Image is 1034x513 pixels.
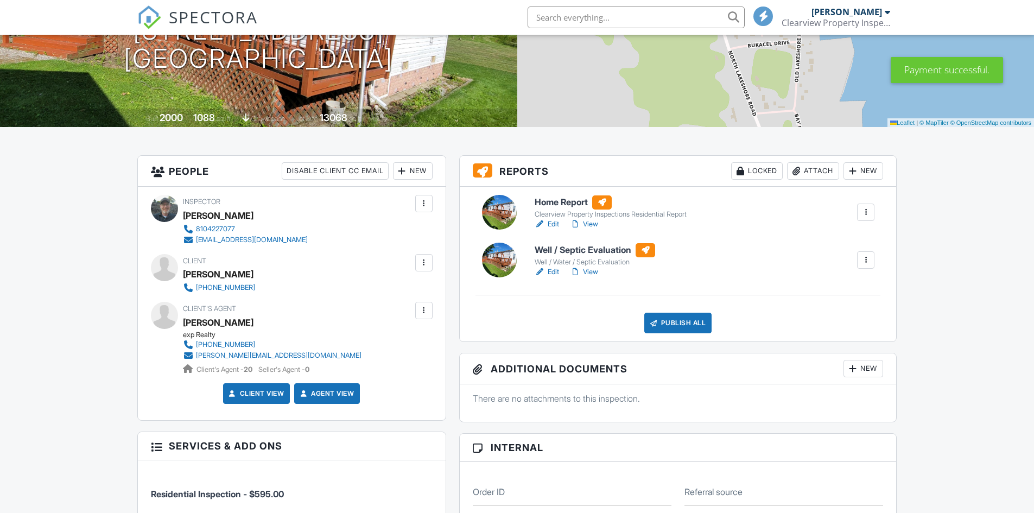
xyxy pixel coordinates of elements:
[282,162,389,180] div: Disable Client CC Email
[183,235,308,245] a: [EMAIL_ADDRESS][DOMAIN_NAME]
[183,314,253,331] a: [PERSON_NAME]
[393,162,433,180] div: New
[460,156,897,187] h3: Reports
[196,365,254,373] span: Client's Agent -
[151,468,433,509] li: Service: Residential Inspection
[570,267,598,277] a: View
[193,112,215,123] div: 1088
[227,388,284,399] a: Client View
[146,115,158,123] span: Built
[183,305,236,313] span: Client's Agent
[890,119,915,126] a: Leaflet
[295,115,318,123] span: Lot Size
[843,162,883,180] div: New
[183,282,255,293] a: [PHONE_NUMBER]
[473,486,505,498] label: Order ID
[151,489,284,499] span: Residential Inspection - $595.00
[137,15,258,37] a: SPECTORA
[535,258,655,267] div: Well / Water / Septic Evaluation
[460,353,897,384] h3: Additional Documents
[782,17,890,28] div: Clearview Property Inspections & Preservation LLC
[731,162,783,180] div: Locked
[570,219,598,230] a: View
[644,313,712,333] div: Publish All
[535,195,687,210] h6: Home Report
[535,219,559,230] a: Edit
[305,365,309,373] strong: 0
[535,210,687,219] div: Clearview Property Inspections Residential Report
[160,112,183,123] div: 2000
[535,267,559,277] a: Edit
[196,225,235,233] div: 8104227077
[196,351,361,360] div: [PERSON_NAME][EMAIL_ADDRESS][DOMAIN_NAME]
[183,257,206,265] span: Client
[137,5,161,29] img: The Best Home Inspection Software - Spectora
[196,236,308,244] div: [EMAIL_ADDRESS][DOMAIN_NAME]
[258,365,309,373] span: Seller's Agent -
[535,195,687,219] a: Home Report Clearview Property Inspections Residential Report
[183,198,220,206] span: Inspector
[196,340,255,349] div: [PHONE_NUMBER]
[320,112,347,123] div: 13068
[298,388,354,399] a: Agent View
[950,119,1031,126] a: © OpenStreetMap contributors
[124,16,393,74] h1: [STREET_ADDRESS] [GEOGRAPHIC_DATA]
[196,283,255,292] div: [PHONE_NUMBER]
[919,119,949,126] a: © MapTiler
[473,392,884,404] p: There are no attachments to this inspection.
[891,57,1003,83] div: Payment successful.
[183,207,253,224] div: [PERSON_NAME]
[183,266,253,282] div: [PERSON_NAME]
[244,365,252,373] strong: 20
[916,119,918,126] span: |
[183,339,361,350] a: [PHONE_NUMBER]
[183,224,308,235] a: 8104227077
[528,7,745,28] input: Search everything...
[349,115,363,123] span: sq.ft.
[217,115,232,123] span: sq. ft.
[535,243,655,267] a: Well / Septic Evaluation Well / Water / Septic Evaluation
[169,5,258,28] span: SPECTORA
[460,434,897,462] h3: Internal
[183,350,361,361] a: [PERSON_NAME][EMAIL_ADDRESS][DOMAIN_NAME]
[138,432,446,460] h3: Services & Add ons
[684,486,743,498] label: Referral source
[138,156,446,187] h3: People
[535,243,655,257] h6: Well / Septic Evaluation
[251,115,285,123] span: crawlspace
[183,331,370,339] div: exp Realty
[811,7,882,17] div: [PERSON_NAME]
[787,162,839,180] div: Attach
[843,360,883,377] div: New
